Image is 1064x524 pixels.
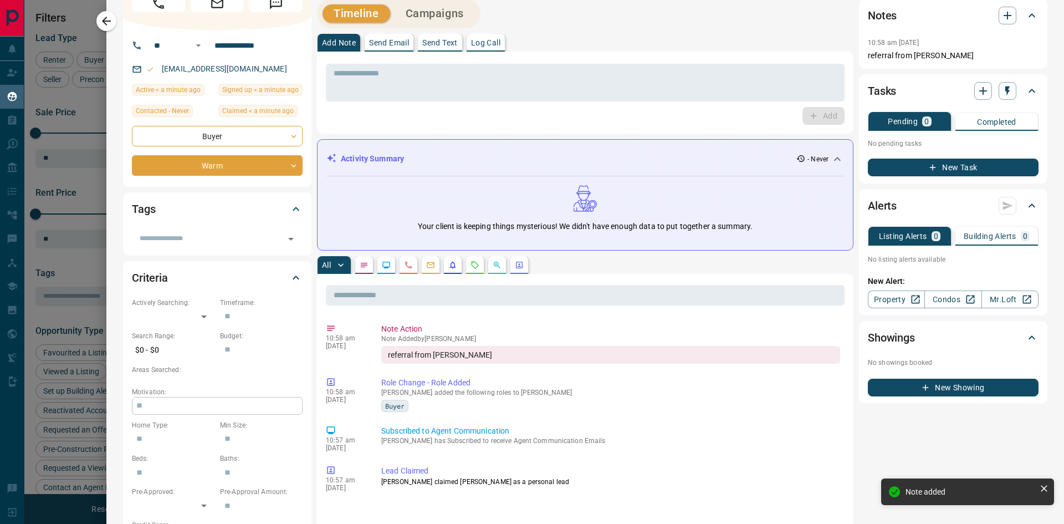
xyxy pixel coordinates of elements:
[192,39,205,52] button: Open
[493,261,502,269] svg: Opportunities
[132,454,214,464] p: Beds:
[1023,232,1027,240] p: 0
[868,135,1039,152] p: No pending tasks
[868,276,1039,287] p: New Alert:
[868,7,897,24] h2: Notes
[868,159,1039,176] button: New Task
[868,192,1039,219] div: Alerts
[381,389,840,396] p: [PERSON_NAME] added the following roles to [PERSON_NAME]
[868,50,1039,62] p: referral from [PERSON_NAME]
[981,291,1039,308] a: Mr.Loft
[924,118,929,125] p: 0
[132,341,214,359] p: $0 - $0
[326,334,365,342] p: 10:58 am
[868,255,1039,264] p: No listing alerts available
[326,149,844,169] div: Activity Summary- Never
[132,365,303,375] p: Areas Searched:
[326,476,365,484] p: 10:57 am
[220,298,303,308] p: Timeframe:
[220,331,303,341] p: Budget:
[381,323,840,335] p: Note Action
[381,425,840,437] p: Subscribed to Agent Communication
[326,388,365,396] p: 10:58 am
[323,4,390,23] button: Timeline
[322,261,331,269] p: All
[381,477,840,487] p: [PERSON_NAME] claimed [PERSON_NAME] as a personal lead
[132,298,214,308] p: Actively Searching:
[470,261,479,269] svg: Requests
[924,291,981,308] a: Condos
[220,454,303,464] p: Baths:
[426,261,435,269] svg: Emails
[381,437,840,445] p: [PERSON_NAME] has Subscribed to receive Agent Communication Emails
[132,196,303,222] div: Tags
[146,65,154,73] svg: Email Valid
[807,154,828,164] p: - Never
[381,346,840,364] div: referral from [PERSON_NAME]
[381,377,840,389] p: Role Change - Role Added
[404,261,413,269] svg: Calls
[360,261,369,269] svg: Notes
[868,82,896,100] h2: Tasks
[341,153,404,165] p: Activity Summary
[132,155,303,176] div: Warm
[326,396,365,404] p: [DATE]
[868,197,897,215] h2: Alerts
[382,261,391,269] svg: Lead Browsing Activity
[888,118,918,125] p: Pending
[448,261,457,269] svg: Listing Alerts
[132,420,214,430] p: Home Type:
[132,487,214,497] p: Pre-Approved:
[868,379,1039,396] button: New Showing
[132,331,214,341] p: Search Range:
[934,232,938,240] p: 0
[868,291,925,308] a: Property
[369,39,409,47] p: Send Email
[326,444,365,452] p: [DATE]
[162,64,287,73] a: [EMAIL_ADDRESS][DOMAIN_NAME]
[326,484,365,492] p: [DATE]
[220,420,303,430] p: Min Size:
[283,231,299,247] button: Open
[385,400,405,411] span: Buyer
[868,39,919,47] p: 10:58 am [DATE]
[218,105,303,120] div: Mon Sep 15 2025
[132,200,155,218] h2: Tags
[381,335,840,343] p: Note Added by [PERSON_NAME]
[326,342,365,350] p: [DATE]
[132,269,168,287] h2: Criteria
[977,118,1016,126] p: Completed
[132,387,303,397] p: Motivation:
[879,232,927,240] p: Listing Alerts
[868,2,1039,29] div: Notes
[868,78,1039,104] div: Tasks
[132,264,303,291] div: Criteria
[220,487,303,497] p: Pre-Approval Amount:
[326,436,365,444] p: 10:57 am
[136,84,201,95] span: Active < a minute ago
[471,39,500,47] p: Log Call
[136,105,189,116] span: Contacted - Never
[868,358,1039,368] p: No showings booked
[222,84,299,95] span: Signed up < a minute ago
[515,261,524,269] svg: Agent Actions
[906,487,1035,496] div: Note added
[381,465,840,477] p: Lead Claimed
[322,39,356,47] p: Add Note
[222,105,294,116] span: Claimed < a minute ago
[868,324,1039,351] div: Showings
[418,221,753,232] p: Your client is keeping things mysterious! We didn't have enough data to put together a summary.
[218,84,303,99] div: Mon Sep 15 2025
[422,39,458,47] p: Send Text
[964,232,1016,240] p: Building Alerts
[395,4,475,23] button: Campaigns
[132,126,303,146] div: Buyer
[132,84,213,99] div: Mon Sep 15 2025
[868,329,915,347] h2: Showings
